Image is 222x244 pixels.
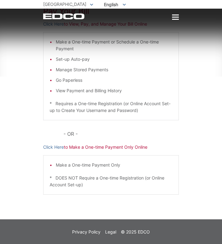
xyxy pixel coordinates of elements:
[43,21,179,27] p: to View, Pay, and Manage Your Bill Online
[72,229,101,235] a: Privacy Policy
[50,100,172,114] p: * Requires a One-time Registration (or Online Account Set-up to Create Your Username and Password)
[43,2,86,7] span: [GEOGRAPHIC_DATA]
[43,21,64,27] a: Click Here
[43,144,64,151] a: Click Here
[56,87,172,94] li: View Payment and Billing History
[121,229,150,235] p: © 2025 EDCO
[56,77,172,84] li: Go Paperless
[56,56,172,63] li: Set-up Auto-pay
[56,162,172,168] li: Make a One-time Payment Only
[50,175,172,188] p: * DOES NOT Require a One-time Registration (or Online Account Set-up)
[56,66,172,73] li: Manage Stored Payments
[64,130,179,138] p: - OR -
[43,144,179,151] p: to Make a One-time Payment Only Online
[56,39,172,52] li: Make a One-time Payment or Schedule a One-time Payment
[43,13,84,19] a: EDCD logo. Return to the homepage.
[105,229,116,235] a: Legal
